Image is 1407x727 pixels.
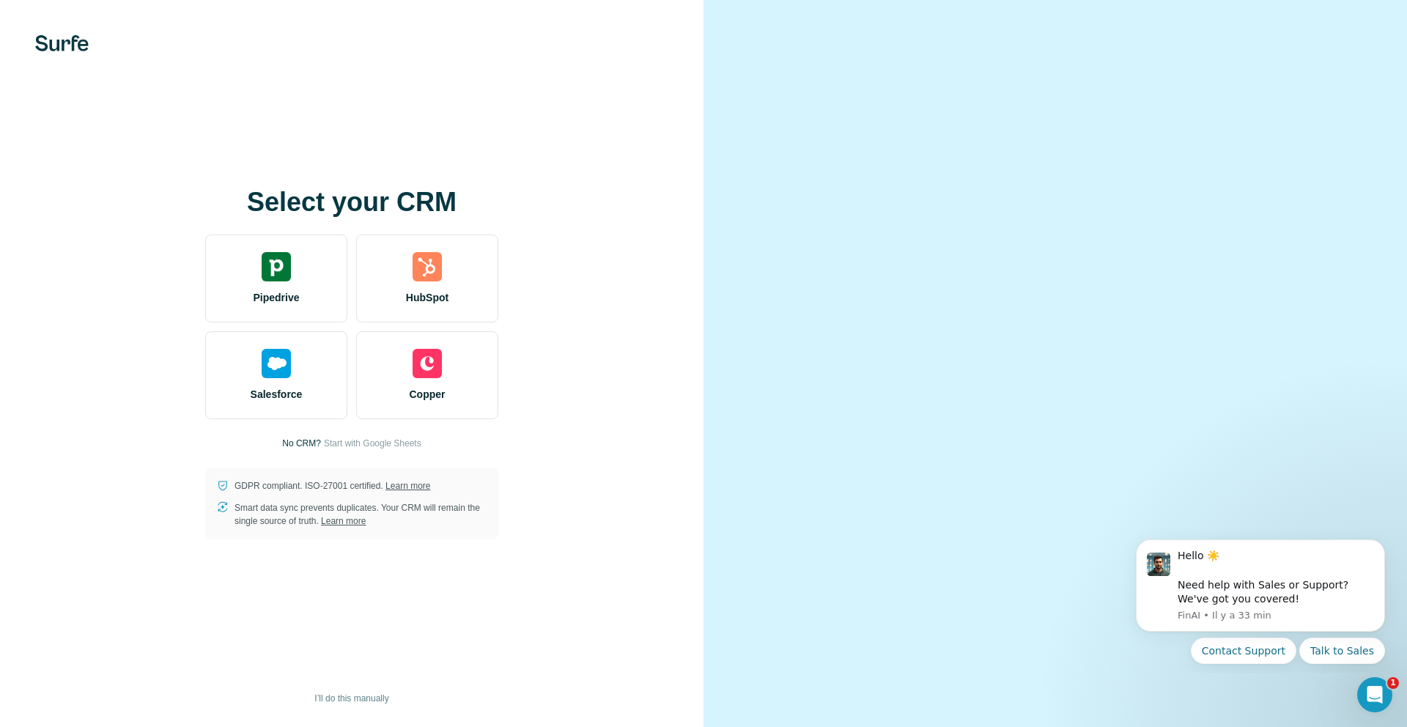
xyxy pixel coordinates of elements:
button: I’ll do this manually [304,687,399,709]
img: pipedrive's logo [262,252,291,281]
iframe: Intercom notifications message [1114,526,1407,673]
span: I’ll do this manually [314,692,388,705]
span: Salesforce [251,387,303,402]
a: Learn more [385,481,430,491]
img: hubspot's logo [413,252,442,281]
span: Pipedrive [253,290,299,305]
img: Surfe's logo [35,35,89,51]
iframe: Intercom live chat [1357,677,1392,712]
img: salesforce's logo [262,349,291,378]
span: Copper [410,387,446,402]
h1: Select your CRM [205,188,498,217]
span: 1 [1387,677,1399,689]
img: copper's logo [413,349,442,378]
button: Start with Google Sheets [324,437,421,450]
p: GDPR compliant. ISO-27001 certified. [234,479,430,492]
span: HubSpot [406,290,448,305]
p: No CRM? [282,437,321,450]
a: Learn more [321,516,366,526]
p: Smart data sync prevents duplicates. Your CRM will remain the single source of truth. [234,501,487,528]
